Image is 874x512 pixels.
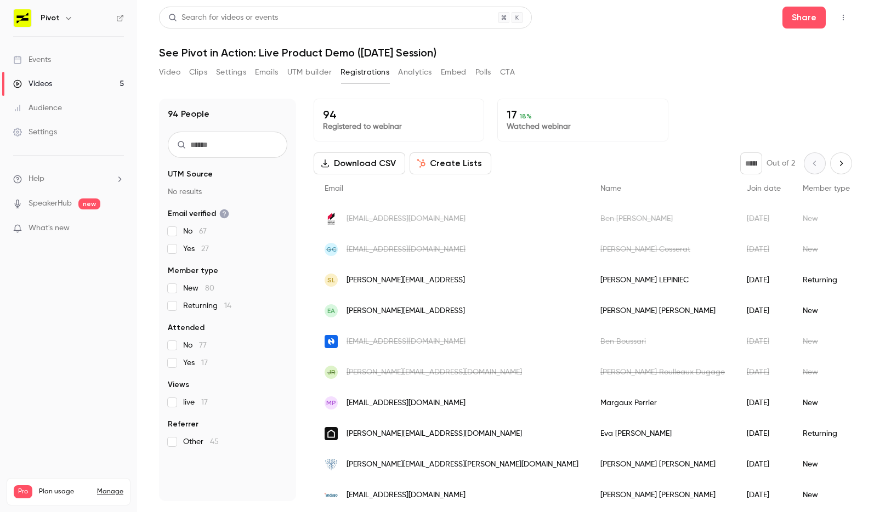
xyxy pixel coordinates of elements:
[210,438,219,446] span: 45
[398,64,432,81] button: Analytics
[168,265,218,276] span: Member type
[441,64,467,81] button: Embed
[507,108,659,121] p: 17
[168,208,229,219] span: Email verified
[13,103,62,113] div: Audience
[168,322,205,333] span: Attended
[78,198,100,209] span: new
[589,234,736,265] div: [PERSON_NAME] Cosserat
[347,336,466,348] span: [EMAIL_ADDRESS][DOMAIN_NAME]
[183,300,231,311] span: Returning
[323,121,475,132] p: Registered to webinar
[589,449,736,480] div: [PERSON_NAME] [PERSON_NAME]
[736,480,792,510] div: [DATE]
[14,9,31,27] img: Pivot
[325,458,338,471] img: mont-fort.com
[168,169,213,180] span: UTM Source
[326,398,336,408] span: MP
[13,78,52,89] div: Videos
[736,449,792,480] div: [DATE]
[325,427,338,440] img: tapiokahq.com
[183,397,208,408] span: live
[205,285,214,292] span: 80
[201,399,208,406] span: 17
[326,244,337,254] span: GC
[347,490,466,501] span: [EMAIL_ADDRESS][DOMAIN_NAME]
[830,152,852,174] button: Next page
[347,244,466,255] span: [EMAIL_ADDRESS][DOMAIN_NAME]
[347,305,465,317] span: [PERSON_NAME][EMAIL_ADDRESS]
[29,198,72,209] a: SpeakerHub
[159,46,852,59] h1: See Pivot in Action: Live Product Demo ([DATE] Session)
[792,295,861,326] div: New
[13,127,57,138] div: Settings
[314,152,405,174] button: Download CSV
[13,173,124,185] li: help-dropdown-opener
[792,418,861,449] div: Returning
[736,234,792,265] div: [DATE]
[168,379,189,390] span: Views
[792,234,861,265] div: New
[224,302,231,310] span: 14
[327,306,335,316] span: EA
[39,487,90,496] span: Plan usage
[168,169,287,447] section: facet-groups
[736,203,792,234] div: [DATE]
[201,245,209,253] span: 27
[803,185,850,192] span: Member type
[255,64,278,81] button: Emails
[97,487,123,496] a: Manage
[792,388,861,418] div: New
[29,173,44,185] span: Help
[168,186,287,197] p: No results
[589,357,736,388] div: [PERSON_NAME] Roulleaux Dugage
[168,12,278,24] div: Search for videos or events
[41,13,60,24] h6: Pivot
[183,283,214,294] span: New
[589,326,736,357] div: Ben Boussari
[183,436,219,447] span: Other
[323,108,475,121] p: 94
[736,357,792,388] div: [DATE]
[183,243,209,254] span: Yes
[747,185,781,192] span: Join date
[589,295,736,326] div: [PERSON_NAME] [PERSON_NAME]
[13,54,51,65] div: Events
[199,342,207,349] span: 77
[792,480,861,510] div: New
[325,212,338,225] img: lecolededesign.com
[736,265,792,295] div: [DATE]
[475,64,491,81] button: Polls
[589,265,736,295] div: [PERSON_NAME] LEPINIEC
[183,357,208,368] span: Yes
[327,275,335,285] span: SL
[347,367,522,378] span: [PERSON_NAME][EMAIL_ADDRESS][DOMAIN_NAME]
[201,359,208,367] span: 17
[792,449,861,480] div: New
[792,357,861,388] div: New
[325,335,338,348] img: naboo.app
[520,112,532,120] span: 18 %
[589,480,736,510] div: [PERSON_NAME] [PERSON_NAME]
[792,326,861,357] div: New
[410,152,491,174] button: Create Lists
[507,121,659,132] p: Watched webinar
[347,213,466,225] span: [EMAIL_ADDRESS][DOMAIN_NAME]
[792,265,861,295] div: Returning
[111,224,124,234] iframe: Noticeable Trigger
[14,485,32,498] span: Pro
[325,488,338,502] img: indigoag.com
[736,295,792,326] div: [DATE]
[183,226,207,237] span: No
[347,275,465,286] span: [PERSON_NAME][EMAIL_ADDRESS]
[168,419,198,430] span: Referrer
[767,158,795,169] p: Out of 2
[736,388,792,418] div: [DATE]
[347,428,522,440] span: [PERSON_NAME][EMAIL_ADDRESS][DOMAIN_NAME]
[835,9,852,26] button: Top Bar Actions
[736,326,792,357] div: [DATE]
[347,459,578,470] span: [PERSON_NAME][EMAIL_ADDRESS][PERSON_NAME][DOMAIN_NAME]
[589,203,736,234] div: Ben [PERSON_NAME]
[189,64,207,81] button: Clips
[216,64,246,81] button: Settings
